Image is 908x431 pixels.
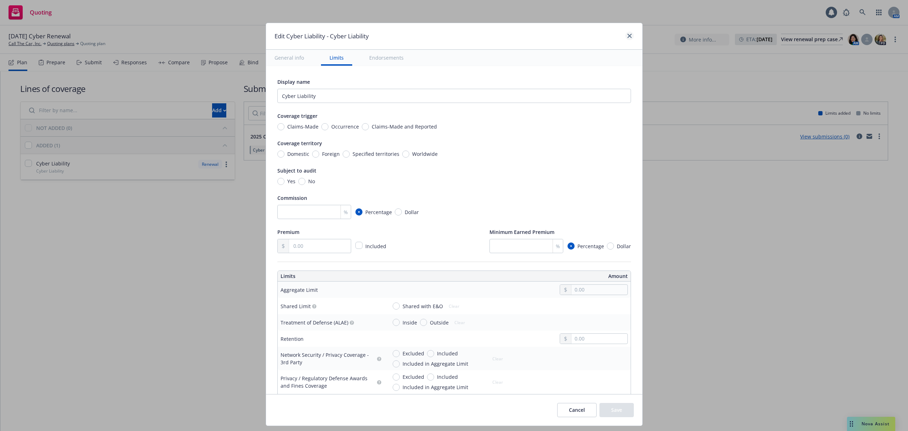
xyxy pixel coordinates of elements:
input: No [298,178,305,185]
span: % [344,208,348,216]
span: Included [437,350,458,357]
input: Worldwide [402,151,409,158]
span: Excluded [403,373,424,381]
span: Foreign [322,150,340,158]
span: Included [437,373,458,381]
input: 0.00 [289,239,350,253]
a: close [625,32,634,40]
span: Outside [430,319,449,326]
input: Dollar [395,208,402,215]
span: Yes [287,178,295,185]
span: Shared with E&O [403,302,443,310]
span: Claims-Made [287,123,319,130]
span: Display name [277,78,310,85]
span: Worldwide [412,150,438,158]
button: General info [266,50,312,66]
div: Aggregate Limit [281,286,318,294]
span: Premium [277,229,299,235]
div: Treatment of Defense (ALAE) [281,319,348,326]
input: Yes [277,178,284,185]
span: Claims-Made and Reported [372,123,437,130]
span: Included in Aggregate Limit [403,383,468,391]
span: % [556,242,560,250]
button: Endorsements [361,50,412,66]
input: Percentage [567,242,575,250]
span: Percentage [577,242,604,250]
span: Percentage [365,208,392,216]
span: Occurrence [331,123,359,130]
span: Coverage trigger [277,113,317,119]
span: Domestic [287,150,309,158]
span: Commission [277,195,307,201]
h1: Edit Cyber Liability - Cyber Liability [275,32,369,41]
input: 0.00 [571,334,627,344]
input: Claims-Made [277,123,284,130]
div: Privacy / Regulatory Defense Awards and Fines Coverage [281,375,376,389]
input: Occurrence [321,123,328,130]
button: Limits [321,50,352,66]
div: Network Security / Privacy Coverage - 3rd Party [281,351,376,366]
input: Specified territories [343,151,350,158]
th: Amount [458,271,630,282]
span: Minimum Earned Premium [489,229,554,235]
input: Claims-Made and Reported [362,123,369,130]
input: Included [427,373,434,381]
input: Included in Aggregate Limit [393,384,400,391]
input: Inside [393,319,400,326]
div: Shared Limit [281,302,311,310]
span: Excluded [403,350,424,357]
span: No [308,178,315,185]
span: Included [365,243,386,250]
input: Outside [420,319,427,326]
span: Specified territories [353,150,399,158]
span: Dollar [405,208,419,216]
input: Excluded [393,373,400,381]
span: Coverage territory [277,140,322,147]
input: Percentage [355,208,362,215]
div: Retention [281,335,304,343]
input: Domestic [277,151,284,158]
span: Inside [403,319,417,326]
span: Dollar [617,242,631,250]
input: Shared with E&O [393,302,400,310]
input: 0.00 [571,285,627,295]
span: Included in Aggregate Limit [403,360,468,367]
span: Subject to audit [277,167,316,174]
input: Excluded [393,350,400,357]
input: Included [427,350,434,357]
th: Limits [278,271,419,282]
input: Dollar [607,242,614,250]
input: Foreign [312,151,319,158]
button: Cancel [557,403,597,417]
input: Included in Aggregate Limit [393,360,400,367]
